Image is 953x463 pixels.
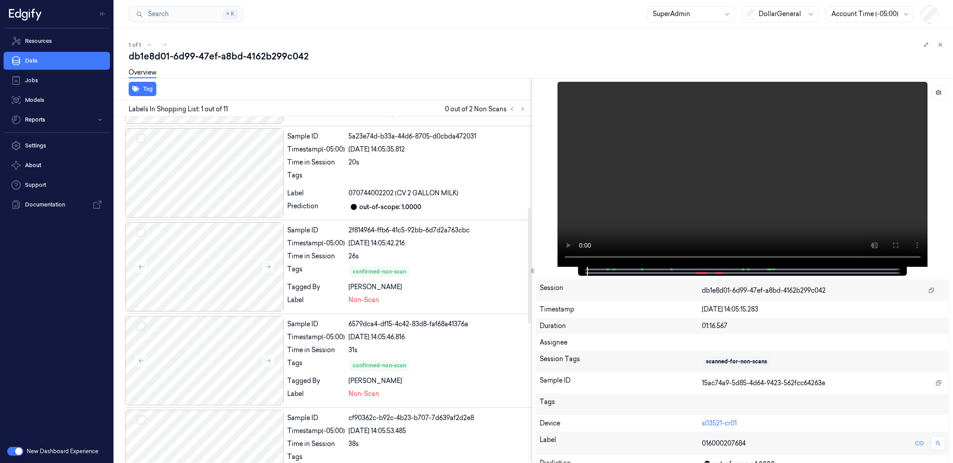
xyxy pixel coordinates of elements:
div: scanned-for-non-scans [706,358,767,366]
div: Tagged By [287,376,345,386]
div: Time in Session [287,439,345,449]
a: Overview [129,68,156,78]
span: db1e8d01-6d99-47ef-a8bd-4162b299c042 [702,286,826,295]
div: Time in Session [287,158,345,167]
div: Timestamp (-05:00) [287,426,345,436]
button: Select row [137,416,146,425]
div: Prediction [287,202,345,212]
div: 31s [348,345,528,355]
div: Tagged By [287,282,345,292]
div: Label [287,295,345,305]
div: cf90362c-b92c-4b23-b707-7d639af2d2e8 [348,413,528,423]
button: About [4,156,110,174]
div: Device [540,419,702,428]
div: 26s [348,252,528,261]
div: confirmed-non-scan [353,268,406,276]
a: Support [4,176,110,194]
div: Timestamp (-05:00) [287,333,345,342]
div: Assignee [540,338,945,347]
button: Toggle Navigation [96,7,110,21]
span: 15ac74a9-5d85-4d64-9423-562fcc64263e [702,379,825,388]
div: Label [287,189,345,198]
span: Non-Scan [348,295,379,305]
div: [PERSON_NAME] [348,376,528,386]
div: Sample ID [287,413,345,423]
div: [DATE] 14:05:15.283 [702,305,945,314]
span: Labels In Shopping List: 1 out of 11 [129,105,228,114]
button: Search⌘K [129,6,243,22]
div: Sample ID [540,376,702,390]
div: 20s [348,158,528,167]
span: 016000207684 [702,439,746,448]
a: Settings [4,137,110,155]
div: 2f814964-ffb6-41c5-92bb-6d7d2a763cbc [348,226,528,235]
div: db1e8d01-6d99-47ef-a8bd-4162b299c042 [129,50,946,63]
span: Non-Scan [348,389,379,399]
div: out-of-scope: 1.0000 [359,202,421,212]
div: Sample ID [287,226,345,235]
a: Data [4,52,110,70]
div: [DATE] 14:05:53.485 [348,426,528,436]
a: Jobs [4,72,110,89]
button: Select row [137,322,146,331]
span: 1 of 1 [129,41,141,49]
div: Tags [540,397,702,412]
div: Session [540,283,702,298]
div: Label [287,389,345,399]
a: Documentation [4,196,110,214]
div: Session Tags [540,354,702,369]
div: Duration [540,321,702,331]
div: [DATE] 14:05:46.816 [348,333,528,342]
div: [DATE] 14:05:42.216 [348,239,528,248]
a: Models [4,91,110,109]
span: 0 out of 2 Non Scans [445,104,528,114]
a: Resources [4,32,110,50]
div: 6579dca4-df15-4c42-83d8-faf68a41376a [348,320,528,329]
button: Select row [137,228,146,237]
button: Select row [137,134,146,143]
div: Timestamp (-05:00) [287,145,345,154]
button: Reports [4,111,110,129]
button: Tag [129,82,156,96]
div: Time in Session [287,345,345,355]
div: Tags [287,265,345,279]
div: 38s [348,439,528,449]
div: confirmed-non-scan [353,362,406,370]
span: 070744002202 (CV 2 GALLON MILK) [348,189,458,198]
a: s03521-cr01 [702,419,737,427]
div: 5a23e74d-b33a-44d6-8705-d0cbda472031 [348,132,528,141]
div: Time in Session [287,252,345,261]
div: Tags [287,358,345,373]
div: [PERSON_NAME] [348,282,528,292]
div: Sample ID [287,320,345,329]
div: Label [540,435,702,451]
div: Timestamp (-05:00) [287,239,345,248]
div: [DATE] 14:05:35.812 [348,145,528,154]
div: Sample ID [287,132,345,141]
div: Tags [287,171,345,185]
div: Timestamp [540,305,702,314]
div: 01:16.567 [702,321,945,331]
span: Search [144,9,168,19]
